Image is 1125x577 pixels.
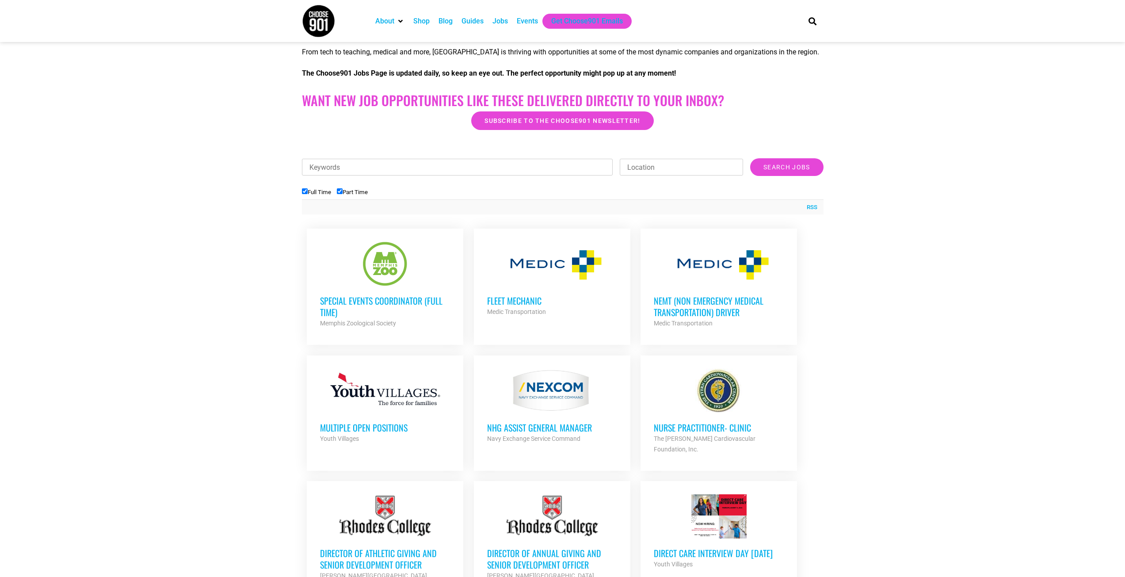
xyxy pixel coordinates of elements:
input: Full Time [302,188,308,194]
strong: The [PERSON_NAME] Cardiovascular Foundation, Inc. [654,435,755,453]
h3: Special Events Coordinator (Full Time) [320,295,450,318]
h3: Nurse Practitioner- Clinic [654,422,784,433]
a: Nurse Practitioner- Clinic The [PERSON_NAME] Cardiovascular Foundation, Inc. [641,355,797,468]
h3: NEMT (Non Emergency Medical Transportation) Driver [654,295,784,318]
a: Get Choose901 Emails [551,16,623,27]
span: Subscribe to the Choose901 newsletter! [484,118,640,124]
input: Keywords [302,159,613,176]
h3: Multiple Open Positions [320,422,450,433]
input: Part Time [337,188,343,194]
div: Search [805,14,820,28]
strong: Youth Villages [654,561,693,568]
a: Jobs [492,16,508,27]
h3: Director of Annual Giving and Senior Development Officer [487,547,617,570]
a: About [375,16,394,27]
a: Blog [439,16,453,27]
strong: The Choose901 Jobs Page is updated daily, so keep an eye out. The perfect opportunity might pop u... [302,69,676,77]
h3: Direct Care Interview Day [DATE] [654,547,784,559]
input: Search Jobs [750,158,823,176]
strong: Medic Transportation [487,308,546,315]
a: Subscribe to the Choose901 newsletter! [471,111,653,130]
h3: NHG ASSIST GENERAL MANAGER [487,422,617,433]
label: Part Time [337,189,368,195]
a: RSS [802,203,817,212]
strong: Youth Villages [320,435,359,442]
label: Full Time [302,189,331,195]
h3: Fleet Mechanic [487,295,617,306]
a: NHG ASSIST GENERAL MANAGER Navy Exchange Service Command [474,355,630,457]
h3: Director of Athletic Giving and Senior Development Officer [320,547,450,570]
a: Events [517,16,538,27]
h2: Want New Job Opportunities like these Delivered Directly to your Inbox? [302,92,824,108]
a: Fleet Mechanic Medic Transportation [474,229,630,330]
strong: Navy Exchange Service Command [487,435,580,442]
div: About [371,14,409,29]
p: From tech to teaching, medical and more, [GEOGRAPHIC_DATA] is thriving with opportunities at some... [302,47,824,57]
a: Multiple Open Positions Youth Villages [307,355,463,457]
nav: Main nav [371,14,793,29]
a: Special Events Coordinator (Full Time) Memphis Zoological Society [307,229,463,342]
a: Shop [413,16,430,27]
strong: Memphis Zoological Society [320,320,396,327]
strong: Medic Transportation [654,320,713,327]
input: Location [620,159,743,176]
a: Guides [461,16,484,27]
a: NEMT (Non Emergency Medical Transportation) Driver Medic Transportation [641,229,797,342]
